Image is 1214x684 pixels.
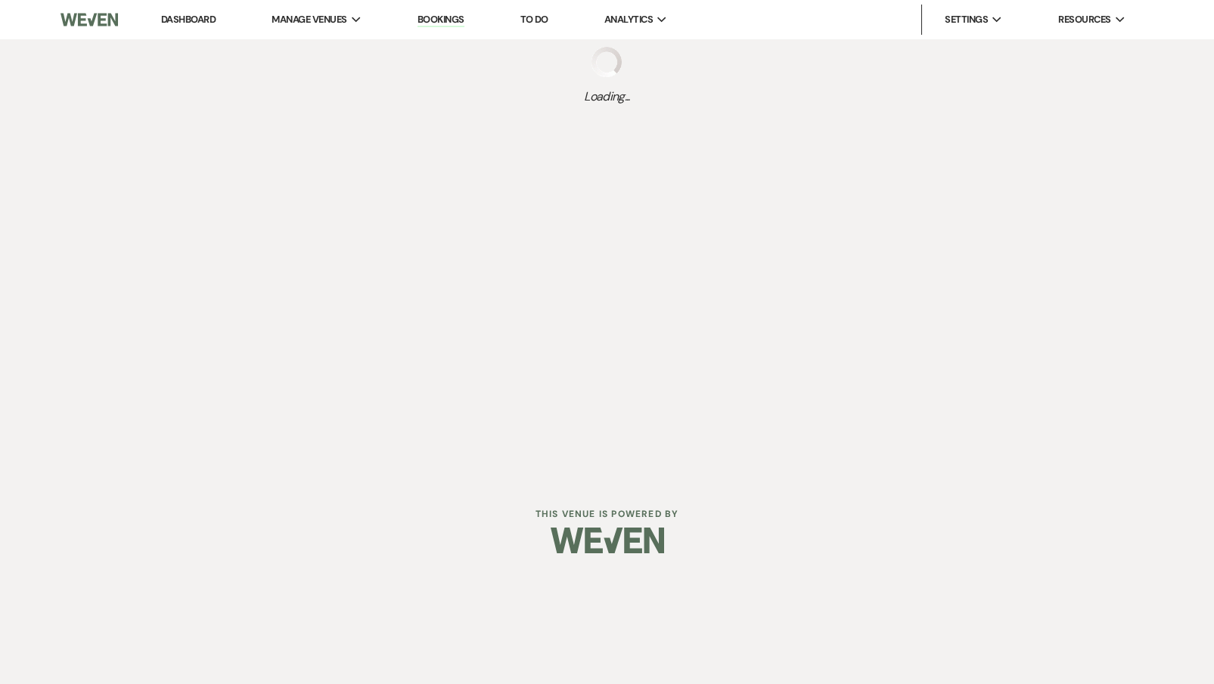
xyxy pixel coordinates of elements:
[591,47,622,77] img: loading spinner
[418,13,464,27] a: Bookings
[272,12,346,27] span: Manage Venues
[945,12,988,27] span: Settings
[161,13,216,26] a: Dashboard
[61,4,118,36] img: Weven Logo
[1058,12,1110,27] span: Resources
[584,88,630,106] span: Loading...
[520,13,548,26] a: To Do
[604,12,653,27] span: Analytics
[551,514,664,567] img: Weven Logo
